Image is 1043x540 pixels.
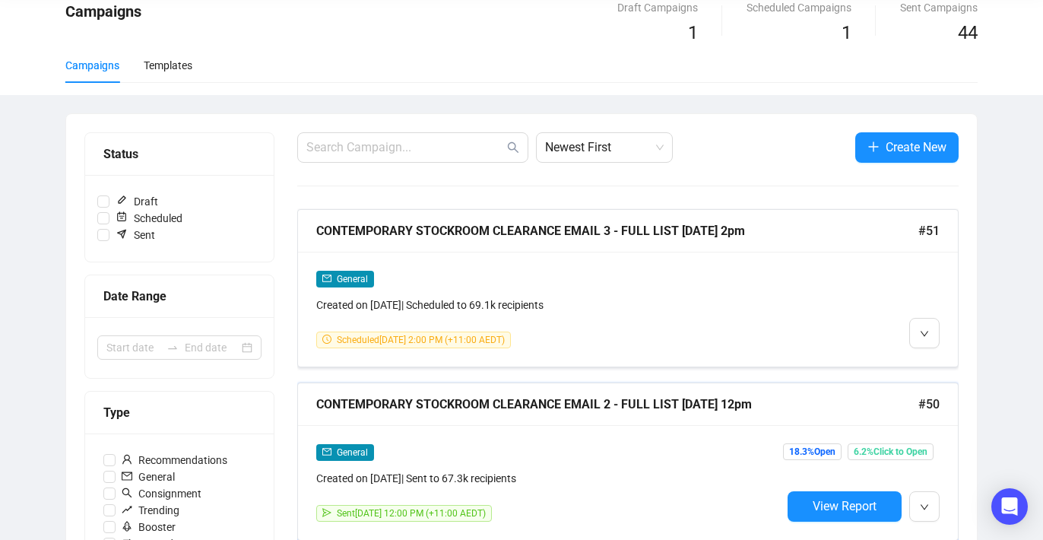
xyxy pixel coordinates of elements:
span: mail [122,471,132,481]
span: Draft [109,193,164,210]
div: Created on [DATE] | Scheduled to 69.1k recipients [316,297,781,313]
div: Created on [DATE] | Sent to 67.3k recipients [316,470,781,487]
span: Booster [116,519,182,535]
span: Scheduled [DATE] 2:00 PM (+11:00 AEDT) [337,335,505,345]
div: CONTEMPORARY STOCKROOM CLEARANCE EMAIL 3 - FULL LIST [DATE] 2pm [316,221,918,240]
span: search [122,488,132,498]
span: Trending [116,502,185,519]
span: General [337,447,368,458]
span: rise [122,504,132,515]
span: 1 [842,22,851,43]
span: 6.2% Click to Open [848,443,934,460]
span: down [920,503,929,512]
span: General [337,274,368,284]
span: clock-circle [322,335,331,344]
span: user [122,454,132,465]
span: View Report [813,499,877,513]
span: down [920,329,929,338]
div: CONTEMPORARY STOCKROOM CLEARANCE EMAIL 2 - FULL LIST [DATE] 12pm [316,395,918,414]
span: plus [867,141,880,153]
span: Create New [886,138,946,157]
span: 44 [958,22,978,43]
span: send [322,508,331,517]
span: 1 [688,22,698,43]
span: mail [322,274,331,283]
div: Open Intercom Messenger [991,488,1028,525]
div: Type [103,403,255,422]
span: #51 [918,221,940,240]
div: Date Range [103,287,255,306]
span: rocket [122,521,132,532]
span: Consignment [116,485,208,502]
div: Status [103,145,255,164]
span: Scheduled [109,210,189,227]
span: swap-right [166,341,179,354]
div: Campaigns [65,57,119,74]
button: Create New [855,132,959,163]
span: search [507,141,519,154]
a: CONTEMPORARY STOCKROOM CLEARANCE EMAIL 3 - FULL LIST [DATE] 2pm#51mailGeneralCreated on [DATE]| S... [297,209,959,367]
span: Sent [109,227,161,243]
span: mail [322,447,331,456]
input: Search Campaign... [306,138,504,157]
span: #50 [918,395,940,414]
button: View Report [788,491,902,522]
span: Campaigns [65,2,141,21]
span: Sent [DATE] 12:00 PM (+11:00 AEDT) [337,508,486,519]
span: to [166,341,179,354]
span: Recommendations [116,452,233,469]
input: Start date [106,339,160,356]
span: General [116,469,181,485]
span: Newest First [545,133,664,162]
input: End date [185,339,239,356]
span: 18.3% Open [783,443,842,460]
div: Templates [144,57,192,74]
